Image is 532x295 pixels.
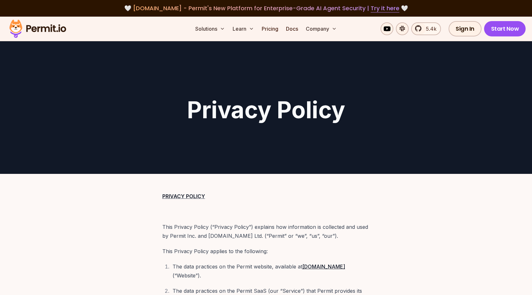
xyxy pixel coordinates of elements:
div: 🤍 🤍 [15,4,517,13]
span: [DOMAIN_NAME] - Permit's New Platform for Enterprise-Grade AI Agent Security | [133,4,399,12]
img: Permit logo [6,18,69,40]
a: 5.4k [411,22,441,35]
a: Start Now [484,21,526,36]
p: This Privacy Policy applies to the following: [162,247,370,256]
p: This Privacy Policy (“Privacy Policy”) explains how information is collected and used by Permit I... [162,222,370,240]
button: Company [303,22,339,35]
a: Docs [283,22,301,35]
p: The data practices on the Permit website, available at (“Website”). [173,262,370,280]
a: [DOMAIN_NAME] [302,263,345,270]
button: Solutions [193,22,227,35]
strong: PRIVACY POLICY [162,193,205,199]
span: 5.4k [422,25,436,33]
a: Pricing [259,22,281,35]
button: Learn [230,22,257,35]
a: Try it here [371,4,399,12]
a: Sign In [449,21,482,36]
h1: Privacy Policy [103,98,430,121]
